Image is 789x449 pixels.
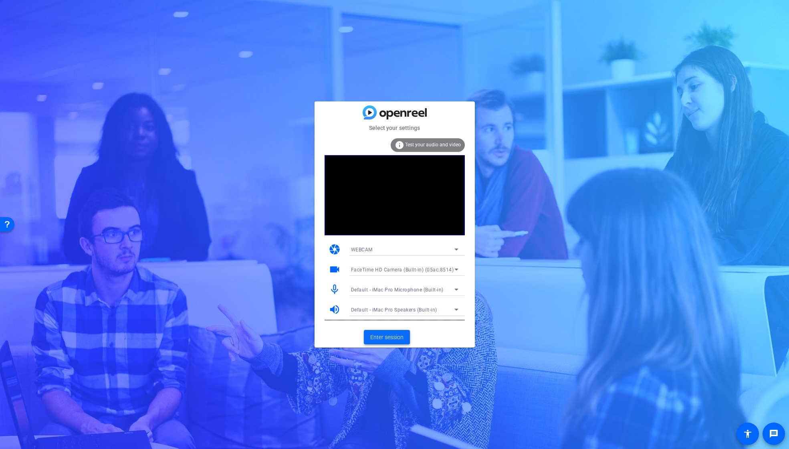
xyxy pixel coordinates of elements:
[351,267,454,273] span: FaceTime HD Camera (Built-in) (05ac:8514)
[351,307,437,313] span: Default - iMac Pro Speakers (Built-in)
[405,142,461,148] span: Test your audio and video
[329,243,341,255] mat-icon: camera
[315,123,475,132] mat-card-subtitle: Select your settings
[351,247,373,253] span: WEBCAM
[351,287,444,293] span: Default - iMac Pro Microphone (Built-in)
[370,333,404,342] span: Enter session
[769,429,779,439] mat-icon: message
[363,105,427,119] img: blue-gradient.svg
[329,263,341,275] mat-icon: videocam
[329,303,341,316] mat-icon: volume_up
[329,283,341,295] mat-icon: mic_none
[364,330,410,344] button: Enter session
[395,140,404,150] mat-icon: info
[743,429,753,439] mat-icon: accessibility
